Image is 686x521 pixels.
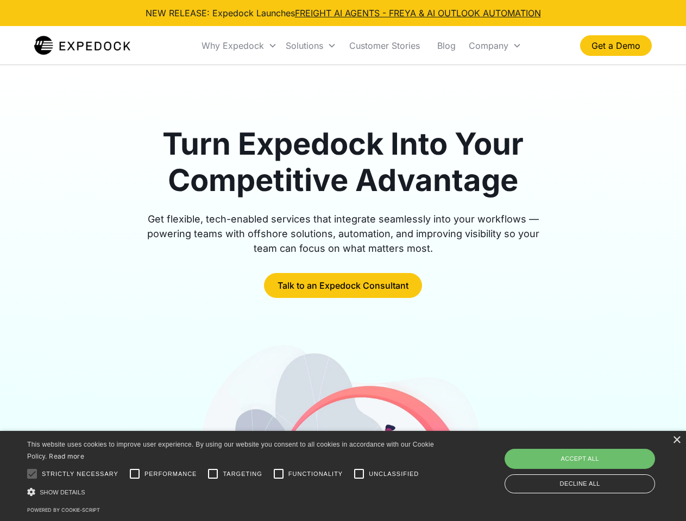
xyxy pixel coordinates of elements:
[281,27,341,64] div: Solutions
[144,469,197,479] span: Performance
[34,35,130,56] a: home
[223,469,262,479] span: Targeting
[369,469,419,479] span: Unclassified
[146,7,541,20] div: NEW RELEASE: Expedock Launches
[288,469,343,479] span: Functionality
[27,486,438,498] div: Show details
[42,469,118,479] span: Strictly necessary
[135,212,552,256] div: Get flexible, tech-enabled services that integrate seamlessly into your workflows — powering team...
[505,404,686,521] iframe: Chat Widget
[341,27,429,64] a: Customer Stories
[49,452,84,460] a: Read more
[27,441,434,461] span: This website uses cookies to improve user experience. By using our website you consent to all coo...
[40,489,85,495] span: Show details
[429,27,464,64] a: Blog
[580,35,652,56] a: Get a Demo
[34,35,130,56] img: Expedock Logo
[197,27,281,64] div: Why Expedock
[264,273,422,298] a: Talk to an Expedock Consultant
[469,40,508,51] div: Company
[464,27,526,64] div: Company
[295,8,541,18] a: FREIGHT AI AGENTS - FREYA & AI OUTLOOK AUTOMATION
[202,40,264,51] div: Why Expedock
[27,507,100,513] a: Powered by cookie-script
[135,126,552,199] h1: Turn Expedock Into Your Competitive Advantage
[286,40,323,51] div: Solutions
